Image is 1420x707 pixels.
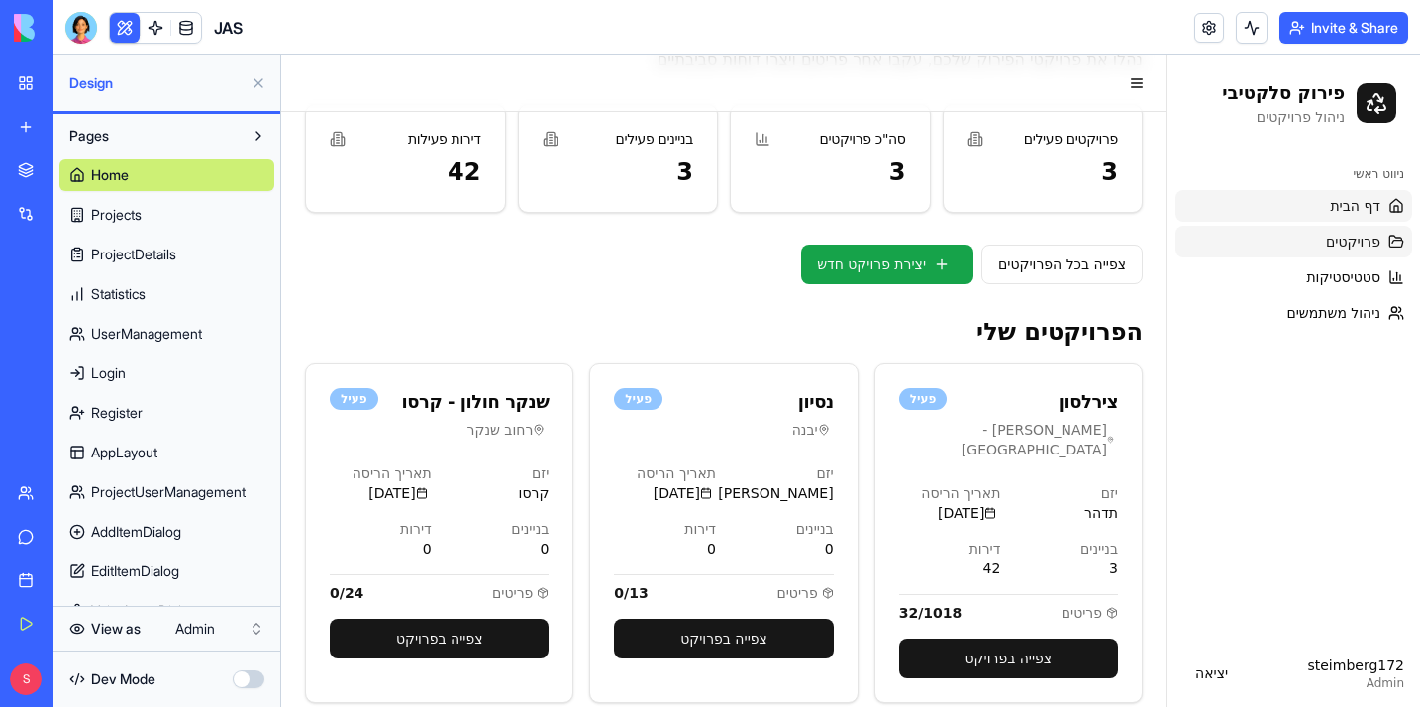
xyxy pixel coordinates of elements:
div: 0 [166,483,268,503]
button: Invite & Share [1279,12,1408,44]
img: logo [14,14,137,42]
div: [DATE] [618,448,720,467]
div: תאריך הריסה [333,408,435,428]
a: VoiceItemsDialog [59,595,274,627]
div: 42 [618,503,720,523]
button: יצירת פרויקט חדש [520,189,692,229]
div: יזם [451,408,553,428]
button: יציאה [902,600,959,636]
span: Login [91,363,126,383]
div: ניווט ראשי [894,103,1131,135]
span: דף הבית [1049,141,1099,160]
div: 0 / 13 [333,528,366,548]
a: Home [59,159,274,191]
a: Register [59,397,274,429]
span: סטטיסטיקות [1025,212,1099,232]
div: 3 [686,101,838,133]
span: Register [91,403,143,423]
h2: הפרויקטים שלי [24,260,862,292]
span: AddItemDialog [91,522,181,542]
p: ניהול פרויקטים [941,51,1064,71]
div: יזם [166,408,268,428]
a: דף הבית [894,135,1131,166]
div: 3 [473,101,625,133]
a: ניהול משתמשים [894,242,1131,273]
span: פריטים [495,528,536,548]
div: 3 [261,101,413,133]
div: [PERSON_NAME] [451,428,553,448]
span: S [10,663,42,695]
a: צפייה בפרויקט [49,563,267,603]
a: צפייה בפרויקט [618,583,837,623]
div: פעיל [333,333,381,354]
a: UserManagement [59,318,274,350]
span: Home [91,165,129,185]
a: צפייה בפרויקט [333,563,552,603]
a: AddItemDialog [59,516,274,548]
a: צפייה בכל הפרויקטים [700,189,862,229]
div: [DATE] [49,428,151,448]
div: פעיל [618,333,666,354]
div: תאריך הריסה [49,408,151,428]
div: תדהר [735,448,837,467]
div: קרסו [166,428,268,448]
span: AppLayout [91,443,157,462]
div: צירלסון [665,333,837,360]
div: פעיל [49,333,97,354]
div: Admin [1026,620,1123,636]
div: פרויקטים פעילים [743,73,837,93]
span: UserManagement [91,324,202,344]
span: View as [91,619,141,639]
a: Statistics [59,278,274,310]
span: VoiceItemsDialog [91,601,197,621]
div: 0 [451,483,553,503]
div: 0 / 24 [49,528,82,548]
span: Pages [69,126,109,146]
a: Login [59,357,274,389]
h1: פירוק סלקטיבי [941,24,1064,51]
div: יזם [735,428,837,448]
a: ProjectUserManagement [59,476,274,508]
span: ProjectUserManagement [91,482,246,502]
span: ניהול משתמשים [1005,248,1099,267]
span: Dev Mode [91,669,155,689]
a: AppLayout [59,437,274,468]
span: פרויקטים [1045,176,1099,196]
div: דירות [49,463,151,483]
div: דירות [618,483,720,503]
div: [DATE] [333,428,435,448]
div: 42 [49,101,200,133]
a: EditItemDialog [59,555,274,587]
div: בניינים פעילים [334,73,412,93]
span: Projects [91,205,142,225]
div: דירות [333,463,435,483]
span: ProjectDetails [91,245,176,264]
a: סטטיסטיקות [894,206,1131,238]
div: בניינים [451,463,553,483]
div: בניינים [166,463,268,483]
span: JAS [214,16,243,40]
a: Projects [59,199,274,231]
span: Design [69,73,243,93]
div: רחוב שנקר [121,364,268,384]
div: 0 [49,483,151,503]
div: יבנה [511,364,553,384]
div: נסיון [511,333,553,360]
div: [PERSON_NAME] - [GEOGRAPHIC_DATA] [665,364,837,404]
div: 32 / 1018 [618,548,681,567]
span: פריטים [780,548,821,567]
span: פריטים [211,528,252,548]
div: שנקר חולון - קרסו [121,333,268,360]
div: בניינים [735,483,837,503]
button: Pages [59,120,243,151]
div: סה"כ פרויקטים [539,73,625,93]
span: Statistics [91,284,146,304]
div: תאריך הריסה [618,428,720,448]
div: steimberg172 [1026,600,1123,620]
div: דירות פעילות [127,73,200,93]
a: ProjectDetails [59,239,274,270]
span: EditItemDialog [91,561,179,581]
div: 3 [735,503,837,523]
a: פרויקטים [894,170,1131,202]
div: 0 [333,483,435,503]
